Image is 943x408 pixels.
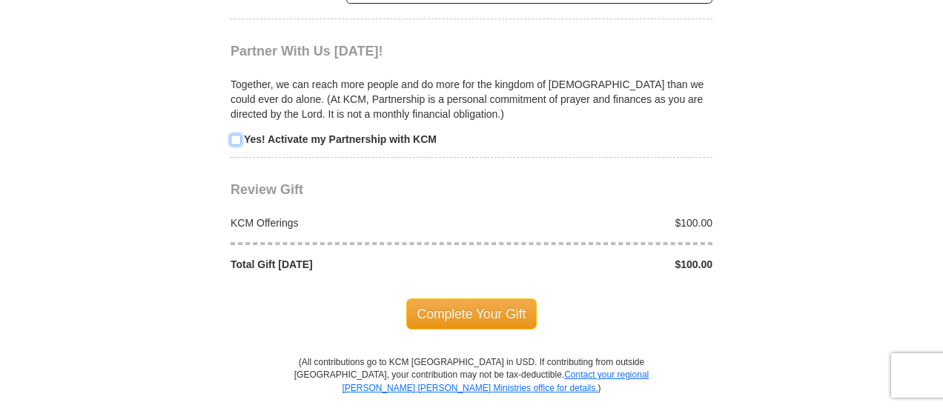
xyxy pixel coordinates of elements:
[223,257,472,272] div: Total Gift [DATE]
[471,215,721,230] div: $100.00
[231,182,303,197] span: Review Gift
[223,215,472,230] div: KCM Offerings
[471,257,721,272] div: $100.00
[231,77,712,121] p: Together, we can reach more people and do more for the kingdom of [DEMOGRAPHIC_DATA] than we coul...
[406,298,537,330] span: Complete Your Gift
[244,133,437,145] strong: Yes! Activate my Partnership with KCM
[342,369,649,392] a: Contact your regional [PERSON_NAME] [PERSON_NAME] Ministries office for details.
[231,44,383,58] span: Partner With Us [DATE]!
